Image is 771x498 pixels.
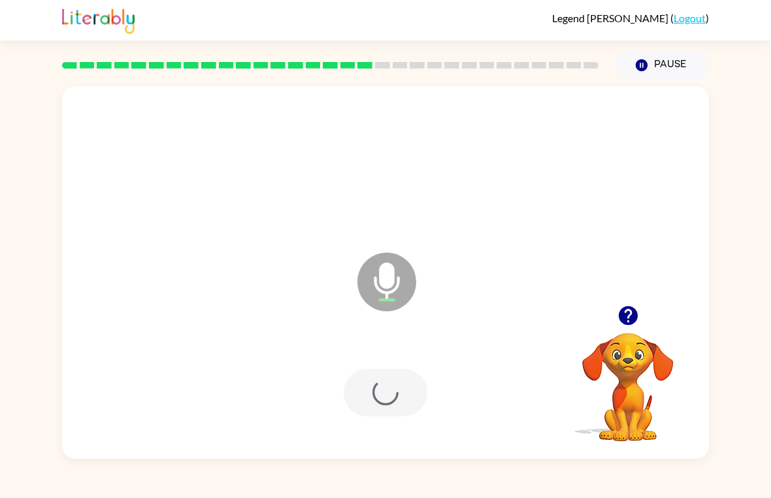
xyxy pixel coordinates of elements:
[614,50,709,80] button: Pause
[552,12,670,24] span: Legend [PERSON_NAME]
[563,313,693,443] video: Your browser must support playing .mp4 files to use Literably. Please try using another browser.
[62,5,135,34] img: Literably
[552,12,709,24] div: ( )
[674,12,706,24] a: Logout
